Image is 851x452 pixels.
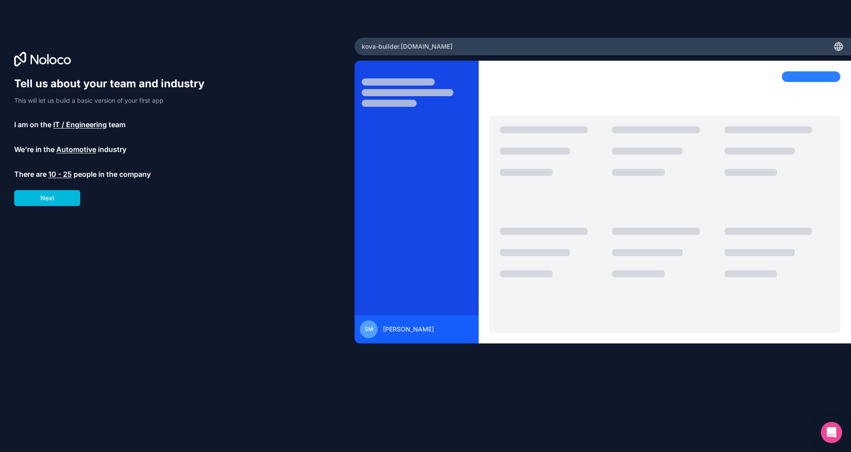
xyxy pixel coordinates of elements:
span: 10 - 25 [48,169,72,179]
p: This will let us build a basic version of your first app [14,96,213,105]
span: There are [14,169,47,179]
span: IT / Engineering [53,119,107,130]
span: We’re in the [14,144,55,155]
span: Automotive [56,144,96,155]
span: [PERSON_NAME] [383,325,434,334]
div: Open Intercom Messenger [821,422,842,443]
span: SM [365,326,373,333]
span: industry [98,144,126,155]
h1: Tell us about your team and industry [14,77,213,91]
span: people in the company [74,169,151,179]
button: Next [14,190,80,206]
span: team [109,119,125,130]
span: kova-builder .[DOMAIN_NAME] [362,42,453,51]
span: I am on the [14,119,51,130]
